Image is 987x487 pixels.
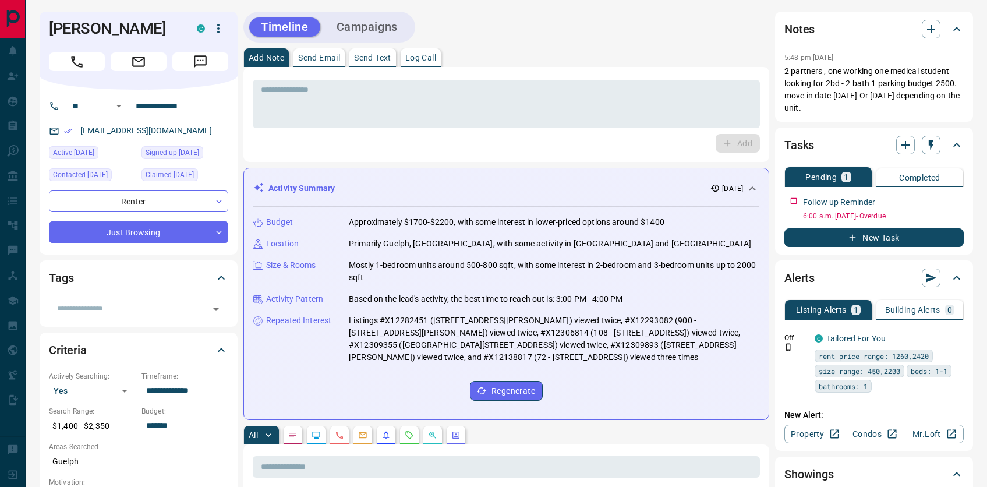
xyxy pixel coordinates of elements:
[819,380,868,392] span: bathrooms: 1
[899,174,940,182] p: Completed
[803,196,875,209] p: Follow up Reminder
[784,409,964,421] p: New Alert:
[349,259,759,284] p: Mostly 1-bedroom units around 500-800 sqft, with some interest in 2-bedroom and 3-bedroom units u...
[722,183,743,194] p: [DATE]
[266,259,316,271] p: Size & Rooms
[49,146,136,163] div: Sat Sep 06 2025
[844,425,904,443] a: Condos
[53,147,94,158] span: Active [DATE]
[49,52,105,71] span: Call
[141,371,228,382] p: Timeframe:
[784,228,964,247] button: New Task
[325,17,409,37] button: Campaigns
[844,173,848,181] p: 1
[253,178,759,199] div: Activity Summary[DATE]
[49,221,228,243] div: Just Browsing
[784,20,815,38] h2: Notes
[815,334,823,343] div: condos.ca
[784,425,844,443] a: Property
[911,365,947,377] span: beds: 1-1
[80,126,212,135] a: [EMAIL_ADDRESS][DOMAIN_NAME]
[349,238,751,250] p: Primarily Guelph, [GEOGRAPHIC_DATA], with some activity in [GEOGRAPHIC_DATA] and [GEOGRAPHIC_DATA]
[49,442,228,452] p: Areas Searched:
[266,216,293,228] p: Budget
[451,430,461,440] svg: Agent Actions
[335,430,344,440] svg: Calls
[141,168,228,185] div: Wed Jun 11 2025
[49,19,179,38] h1: [PERSON_NAME]
[249,17,320,37] button: Timeline
[784,136,814,154] h2: Tasks
[288,430,298,440] svg: Notes
[381,430,391,440] svg: Listing Alerts
[53,169,108,181] span: Contacted [DATE]
[298,54,340,62] p: Send Email
[428,430,437,440] svg: Opportunities
[49,341,87,359] h2: Criteria
[266,315,331,327] p: Repeated Interest
[854,306,858,314] p: 1
[312,430,321,440] svg: Lead Browsing Activity
[49,264,228,292] div: Tags
[826,334,886,343] a: Tailored For You
[349,293,622,305] p: Based on the lead's activity, the best time to reach out is: 3:00 PM - 4:00 PM
[141,406,228,417] p: Budget:
[819,365,900,377] span: size range: 450,2200
[354,54,391,62] p: Send Text
[146,169,194,181] span: Claimed [DATE]
[784,54,834,62] p: 5:48 pm [DATE]
[49,190,228,212] div: Renter
[49,382,136,400] div: Yes
[249,431,258,439] p: All
[49,417,136,436] p: $1,400 - $2,350
[268,182,335,195] p: Activity Summary
[405,430,414,440] svg: Requests
[197,24,205,33] div: condos.ca
[947,306,952,314] p: 0
[784,264,964,292] div: Alerts
[784,343,793,351] svg: Push Notification Only
[64,127,72,135] svg: Email Verified
[49,452,228,471] p: Guelph
[249,54,284,62] p: Add Note
[784,65,964,114] p: 2 partners , one working one medical student looking for 2bd - 2 bath 1 parking budget 2500. move...
[885,306,940,314] p: Building Alerts
[784,465,834,484] h2: Showings
[266,293,323,305] p: Activity Pattern
[49,168,136,185] div: Wed Jun 11 2025
[49,406,136,417] p: Search Range:
[112,99,126,113] button: Open
[784,269,815,287] h2: Alerts
[784,15,964,43] div: Notes
[49,269,73,287] h2: Tags
[49,371,136,382] p: Actively Searching:
[111,52,167,71] span: Email
[349,315,759,364] p: Listings #X12282451 ([STREET_ADDRESS][PERSON_NAME]) viewed twice, #X12293082 (900 - [STREET_ADDRE...
[784,131,964,159] div: Tasks
[819,350,929,362] span: rent price range: 1260,2420
[904,425,964,443] a: Mr.Loft
[49,336,228,364] div: Criteria
[796,306,847,314] p: Listing Alerts
[803,211,964,221] p: 6:00 a.m. [DATE] - Overdue
[784,333,808,343] p: Off
[146,147,199,158] span: Signed up [DATE]
[141,146,228,163] div: Sat Jun 07 2025
[470,381,543,401] button: Regenerate
[208,301,224,317] button: Open
[358,430,367,440] svg: Emails
[405,54,436,62] p: Log Call
[805,173,837,181] p: Pending
[266,238,299,250] p: Location
[172,52,228,71] span: Message
[349,216,664,228] p: Approximately $1700-$2200, with some interest in lower-priced options around $1400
